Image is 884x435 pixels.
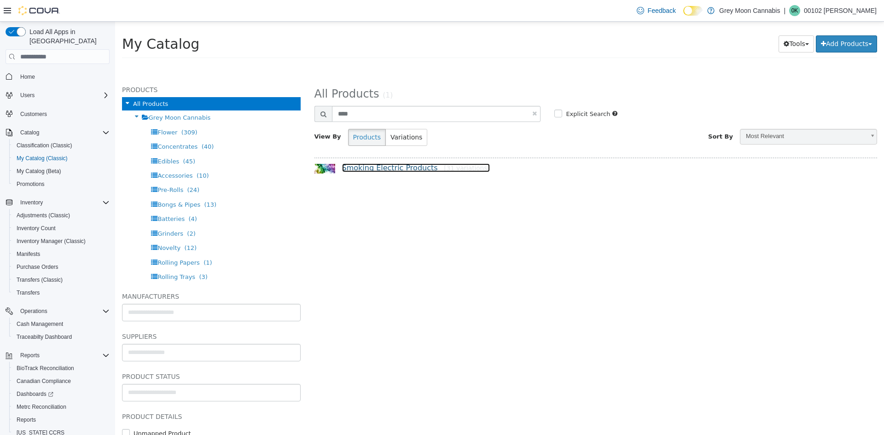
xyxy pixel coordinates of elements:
[17,390,53,398] span: Dashboards
[784,5,785,16] p: |
[2,89,113,102] button: Users
[9,152,113,165] button: My Catalog (Classic)
[199,111,226,118] span: View By
[701,14,762,31] button: Add Products
[17,333,72,341] span: Traceabilty Dashboard
[20,92,35,99] span: Users
[625,107,762,123] a: Most Relevant
[13,261,62,273] a: Purchase Orders
[683,6,703,16] input: Dark Mode
[17,320,63,328] span: Cash Management
[17,90,110,101] span: Users
[69,223,81,230] span: (12)
[20,129,39,136] span: Catalog
[9,375,113,388] button: Canadian Compliance
[17,263,58,271] span: Purchase Orders
[227,142,375,151] a: Smoking Electric Products[31 variations]
[7,14,84,30] span: My Catalog
[13,261,110,273] span: Purchase Orders
[9,178,113,191] button: Promotions
[20,73,35,81] span: Home
[7,309,186,320] h5: Suppliers
[13,223,59,234] a: Inventory Count
[9,362,113,375] button: BioTrack Reconciliation
[13,179,110,190] span: Promotions
[804,5,877,16] p: 00102 [PERSON_NAME]
[42,180,85,186] span: Bongs & Pipes
[448,88,495,97] label: Explicit Search
[18,79,53,86] span: All Products
[17,90,38,101] button: Users
[13,249,44,260] a: Manifests
[268,70,278,78] small: (1)
[7,269,186,280] h5: Manufacturers
[20,307,47,315] span: Operations
[13,401,70,412] a: Metrc Reconciliation
[13,331,110,342] span: Traceabilty Dashboard
[9,209,113,222] button: Adjustments (Classic)
[13,153,71,164] a: My Catalog (Classic)
[633,1,680,20] a: Feedback
[20,110,47,118] span: Customers
[42,223,65,230] span: Novelty
[17,127,110,138] span: Catalog
[84,252,92,259] span: (3)
[66,107,82,114] span: (309)
[17,197,47,208] button: Inventory
[13,376,75,387] a: Canadian Compliance
[13,223,110,234] span: Inventory Count
[26,27,110,46] span: Load All Apps in [GEOGRAPHIC_DATA]
[17,377,71,385] span: Canadian Compliance
[13,287,43,298] a: Transfers
[13,389,110,400] span: Dashboards
[87,122,99,128] span: (40)
[2,107,113,121] button: Customers
[17,276,63,284] span: Transfers (Classic)
[18,6,60,15] img: Cova
[9,400,113,413] button: Metrc Reconciliation
[17,127,43,138] button: Catalog
[13,389,57,400] a: Dashboards
[9,261,113,273] button: Purchase Orders
[13,319,67,330] a: Cash Management
[68,136,80,143] span: (45)
[74,194,82,201] span: (4)
[42,238,84,244] span: Rolling Papers
[13,210,74,221] a: Adjustments (Classic)
[789,5,800,16] div: 00102 Kristian Serna
[13,236,110,247] span: Inventory Manager (Classic)
[17,350,43,361] button: Reports
[42,107,62,114] span: Flower
[199,66,264,79] span: All Products
[17,250,40,258] span: Manifests
[72,209,80,215] span: (2)
[88,238,97,244] span: (1)
[2,349,113,362] button: Reports
[199,142,220,152] img: 150
[7,63,186,74] h5: Products
[9,286,113,299] button: Transfers
[34,93,96,99] span: Grey Moon Cannabis
[81,151,94,157] span: (10)
[9,165,113,178] button: My Catalog (Beta)
[13,363,110,374] span: BioTrack Reconciliation
[13,274,66,285] a: Transfers (Classic)
[17,403,66,411] span: Metrc Reconciliation
[593,111,618,118] span: Sort By
[42,252,80,259] span: Rolling Trays
[17,225,56,232] span: Inventory Count
[9,331,113,343] button: Traceabilty Dashboard
[89,180,101,186] span: (13)
[13,274,110,285] span: Transfers (Classic)
[17,212,70,219] span: Adjustments (Classic)
[2,70,113,83] button: Home
[13,414,40,425] a: Reports
[270,107,312,124] button: Variations
[42,122,82,128] span: Concentrates
[17,168,61,175] span: My Catalog (Beta)
[2,126,113,139] button: Catalog
[13,166,65,177] a: My Catalog (Beta)
[13,153,110,164] span: My Catalog (Classic)
[17,365,74,372] span: BioTrack Reconciliation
